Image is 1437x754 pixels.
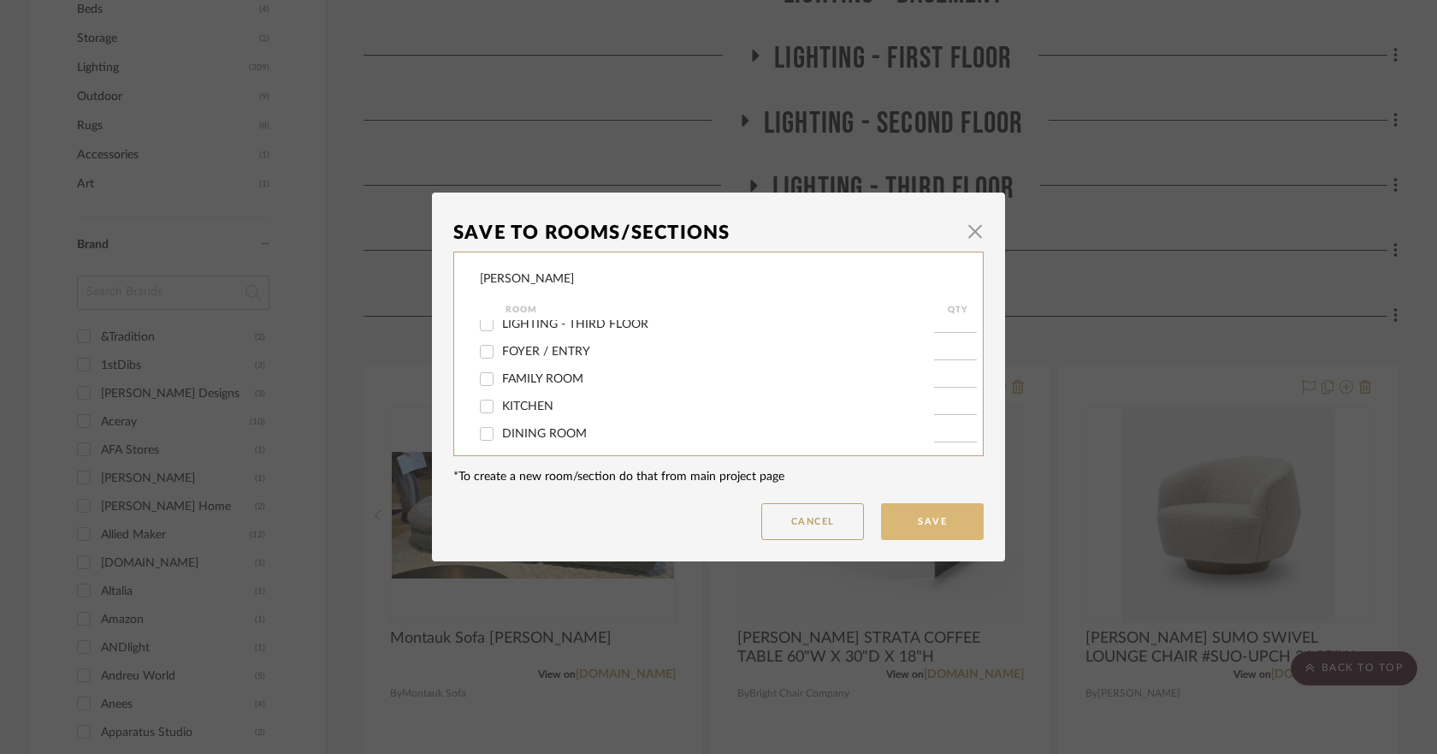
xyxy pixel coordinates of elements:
[506,300,934,320] div: Room
[502,373,583,385] span: FAMILY ROOM
[453,214,958,252] div: Save To Rooms/Sections
[453,214,984,252] dialog-header: Save To Rooms/Sections
[958,214,992,248] button: Close
[480,270,574,288] div: [PERSON_NAME]
[881,503,984,540] button: Save
[934,300,981,320] div: QTY
[761,503,864,540] button: Cancel
[502,318,648,330] span: LIGHTING - THIRD FLOOR
[453,468,984,486] div: *To create a new room/section do that from main project page
[502,428,587,440] span: DINING ROOM
[502,401,553,413] span: KITCHEN
[502,346,590,358] span: FOYER / ENTRY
